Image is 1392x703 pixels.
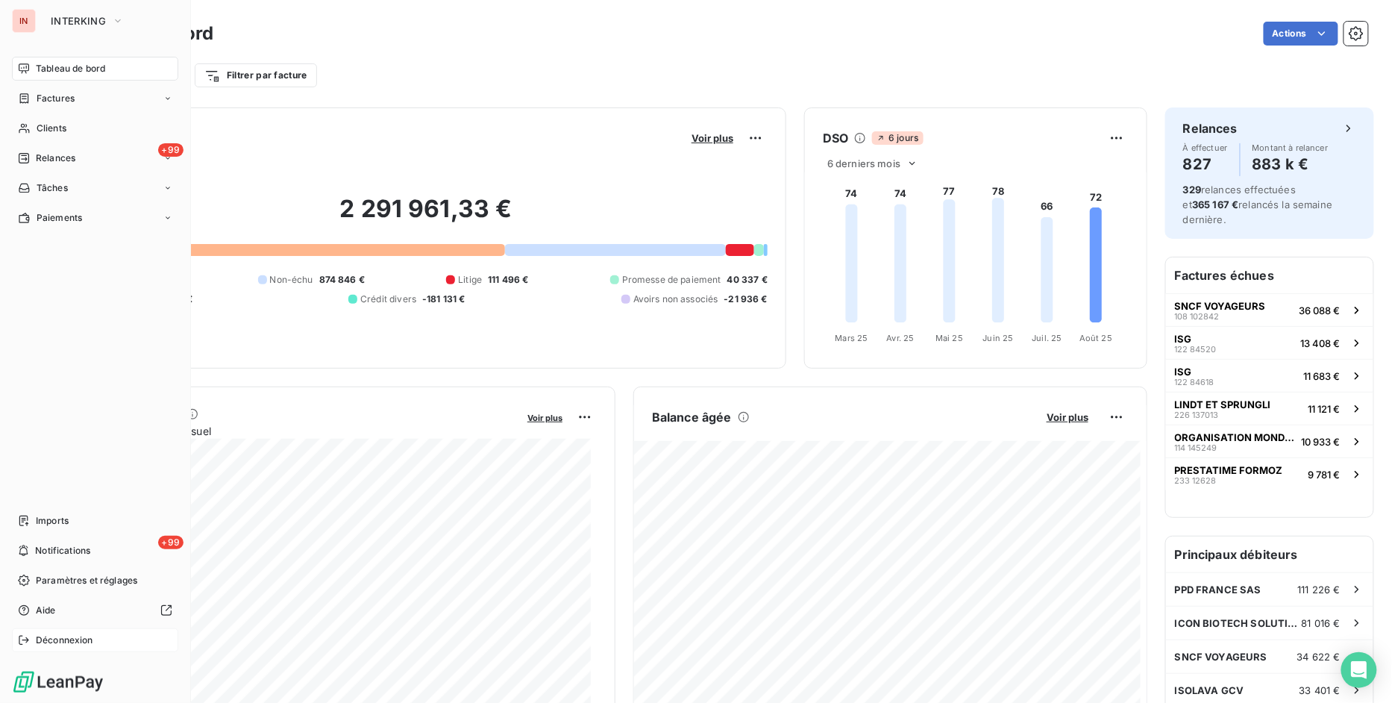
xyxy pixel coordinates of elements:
[1175,464,1283,476] span: PRESTATIME FORMOZ
[12,87,178,110] a: Factures
[1304,370,1341,382] span: 11 683 €
[1183,184,1201,196] span: 329
[1302,617,1341,629] span: 81 016 €
[1175,431,1296,443] span: ORGANISATION MONDIALE DE LA [DEMOGRAPHIC_DATA]
[458,273,482,287] span: Litige
[1175,399,1271,410] span: LINDT ET SPRUNGLI
[1301,337,1341,349] span: 13 408 €
[1166,392,1373,425] button: LINDT ET SPRUNGLI226 13701311 121 €
[37,211,82,225] span: Paiements
[35,544,90,557] span: Notifications
[37,181,68,195] span: Tâches
[523,410,567,424] button: Voir plus
[1183,184,1333,225] span: relances effectuées et relancés la semaine dernière.
[422,293,465,306] span: -181 131 €
[1032,333,1062,343] tspan: Juil. 25
[37,122,66,135] span: Clients
[935,333,963,343] tspan: Mai 25
[12,569,178,593] a: Paramètres et réglages
[1302,436,1341,448] span: 10 933 €
[1166,425,1373,457] button: ORGANISATION MONDIALE DE LA [DEMOGRAPHIC_DATA]114 14524910 933 €
[835,333,868,343] tspan: Mars 25
[12,146,178,170] a: +99Relances
[12,599,178,622] a: Aide
[1166,257,1373,293] h6: Factures échues
[1175,312,1220,321] span: 108 102842
[1183,119,1238,137] h6: Relances
[1297,651,1341,663] span: 34 622 €
[1166,326,1373,359] button: ISG122 8452013 408 €
[1264,22,1338,46] button: Actions
[1192,199,1238,210] span: 365 167 €
[84,194,768,239] h2: 2 291 961,33 €
[1298,584,1341,596] span: 111 226 €
[1166,359,1373,392] button: ISG122 8461811 683 €
[823,129,848,147] h6: DSO
[360,293,416,306] span: Crédit divers
[51,15,106,27] span: INTERKING
[270,273,313,287] span: Non-échu
[1047,411,1088,423] span: Voir plus
[12,176,178,200] a: Tâches
[1175,300,1266,312] span: SNCF VOYAGEURS
[319,273,365,287] span: 874 846 €
[36,574,137,587] span: Paramètres et réglages
[1166,293,1373,326] button: SNCF VOYAGEURS108 10284236 088 €
[36,514,69,528] span: Imports
[983,333,1014,343] tspan: Juin 25
[158,143,184,157] span: +99
[1183,143,1228,152] span: À effectuer
[1166,457,1373,490] button: PRESTATIME FORMOZ233 126289 781 €
[622,273,721,287] span: Promesse de paiement
[1175,410,1219,419] span: 226 137013
[727,273,768,287] span: 40 337 €
[692,132,733,144] span: Voir plus
[1183,152,1228,176] h4: 827
[488,273,528,287] span: 111 496 €
[195,63,317,87] button: Filtrer par facture
[1042,410,1093,424] button: Voir plus
[1175,378,1214,387] span: 122 84618
[633,293,718,306] span: Avoirs non associés
[1253,143,1329,152] span: Montant à relancer
[1166,537,1373,572] h6: Principaux débiteurs
[887,333,915,343] tspan: Avr. 25
[1341,652,1377,688] div: Open Intercom Messenger
[1308,469,1341,481] span: 9 781 €
[12,116,178,140] a: Clients
[1175,443,1217,452] span: 114 145249
[1175,345,1217,354] span: 122 84520
[1299,304,1341,316] span: 36 088 €
[1175,366,1192,378] span: ISG
[1175,617,1302,629] span: ICON BIOTECH SOLUTION
[36,62,105,75] span: Tableau de bord
[36,634,93,647] span: Déconnexion
[1308,403,1341,415] span: 11 121 €
[1253,152,1329,176] h4: 883 k €
[12,57,178,81] a: Tableau de bord
[36,151,75,165] span: Relances
[84,423,517,439] span: Chiffre d'affaires mensuel
[527,413,562,423] span: Voir plus
[37,92,75,105] span: Factures
[12,206,178,230] a: Paiements
[687,131,738,145] button: Voir plus
[652,408,732,426] h6: Balance âgée
[12,509,178,533] a: Imports
[1079,333,1112,343] tspan: Août 25
[12,670,104,694] img: Logo LeanPay
[1175,476,1217,485] span: 233 12628
[872,131,923,145] span: 6 jours
[724,293,768,306] span: -21 936 €
[1175,684,1244,696] span: ISOLAVA GCV
[36,604,56,617] span: Aide
[158,536,184,549] span: +99
[827,157,900,169] span: 6 derniers mois
[1299,684,1341,696] span: 33 401 €
[1175,651,1267,663] span: SNCF VOYAGEURS
[1175,333,1192,345] span: ISG
[1175,584,1261,596] span: PPD FRANCE SAS
[12,9,36,33] div: IN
